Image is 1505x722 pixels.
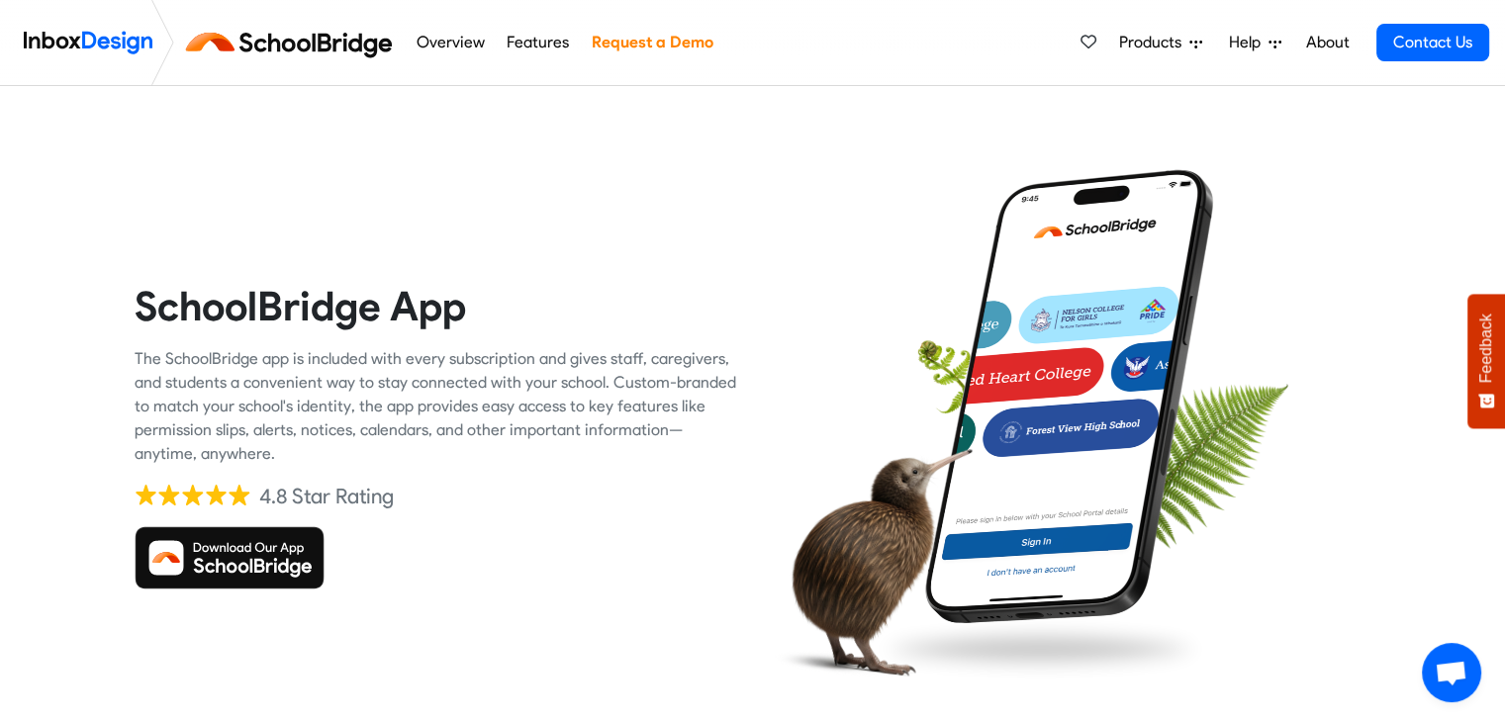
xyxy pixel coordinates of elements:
[135,526,325,589] img: Download SchoolBridge App
[1229,31,1269,54] span: Help
[1467,294,1505,428] button: Feedback - Show survey
[1376,24,1489,61] a: Contact Us
[259,482,394,511] div: 4.8 Star Rating
[1422,643,1481,702] div: Open chat
[135,347,738,466] div: The SchoolBridge app is included with every subscription and gives staff, caregivers, and student...
[182,19,405,66] img: schoolbridge logo
[135,281,738,331] heading: SchoolBridge App
[1111,23,1210,62] a: Products
[586,23,718,62] a: Request a Demo
[768,430,973,692] img: kiwi_bird.png
[870,612,1212,685] img: shadow.png
[910,168,1228,625] img: phone.png
[502,23,575,62] a: Features
[1221,23,1289,62] a: Help
[1119,31,1189,54] span: Products
[1477,314,1495,383] span: Feedback
[1300,23,1355,62] a: About
[411,23,490,62] a: Overview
